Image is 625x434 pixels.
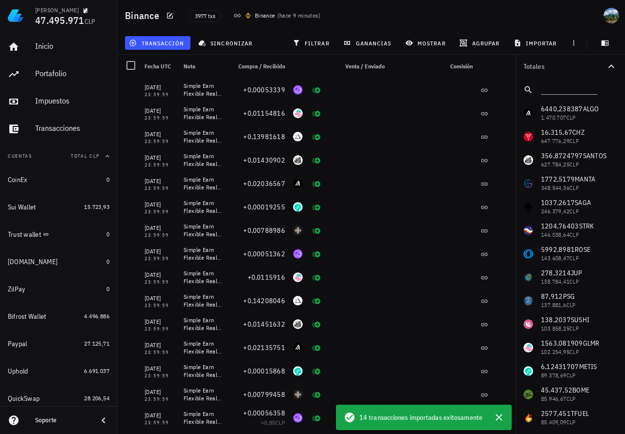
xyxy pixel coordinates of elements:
[106,258,109,265] span: 0
[145,163,176,167] div: 23:59:59
[145,62,171,70] span: Fecha UTC
[145,233,176,238] div: 23:59:59
[84,312,109,320] span: 4.496.886
[4,90,113,113] a: Impuestos
[106,285,109,292] span: 0
[145,200,176,209] div: [DATE]
[406,55,477,78] div: Comisión
[8,312,46,321] div: Bifrost Wallet
[516,39,557,47] span: importar
[293,319,303,329] div: SANTOS-icon
[243,320,285,329] span: +0,01451632
[35,41,109,51] div: Inicio
[401,36,452,50] button: mostrar
[35,14,84,27] span: 47.495.971
[345,62,385,70] span: Venta / Enviado
[184,176,223,191] div: Simple Earn Flexible Real-Time
[516,55,625,78] button: Totales
[4,35,113,59] a: Inicio
[461,39,500,47] span: agrupar
[184,363,223,379] div: Simple Earn Flexible Real-Time
[359,412,482,423] span: 14 transacciones importadas exitosamente
[145,327,176,331] div: 23:59:59
[145,387,176,397] div: [DATE]
[243,367,285,375] span: +0,00015868
[184,105,223,121] div: Simple Earn Flexible Real-Time
[145,350,176,355] div: 23:59:59
[293,226,303,235] div: DYM-icon
[35,124,109,133] div: Transacciones
[523,63,605,70] div: Totales
[243,226,285,235] span: +0,00788986
[245,13,251,19] img: 270.png
[35,6,79,14] div: [PERSON_NAME]
[243,203,285,211] span: +0,00019255
[84,394,109,402] span: 28.206,54
[8,203,36,211] div: Sui Wallet
[145,186,176,191] div: 23:59:59
[243,132,285,141] span: +0,13981618
[4,223,113,246] a: Trust wallet 0
[145,340,176,350] div: [DATE]
[184,199,223,215] div: Simple Earn Flexible Real-Time
[4,117,113,141] a: Transacciones
[145,364,176,373] div: [DATE]
[200,39,252,47] span: sincronizar
[184,246,223,262] div: Simple Earn Flexible Real-Time
[261,419,285,426] span: ≈
[326,55,389,78] div: Venta / Enviado
[243,249,285,258] span: +0,00051362
[604,8,619,23] div: avatar
[145,303,176,308] div: 23:59:59
[125,36,190,50] button: transacción
[4,168,113,191] a: CoinEx 0
[145,129,176,139] div: [DATE]
[509,36,563,50] button: importar
[243,390,285,399] span: +0,00799458
[275,419,285,426] span: CLP
[141,55,180,78] div: Fecha UTC
[4,332,113,355] a: Paypal 27.125,71
[293,390,303,399] div: DYM-icon
[4,195,113,219] a: Sui Wallet 15.723,93
[184,340,223,355] div: Simple Earn Flexible Real-Time
[238,62,285,70] span: Compra / Recibido
[4,359,113,383] a: Uphold 6.691.037
[8,394,40,403] div: QuickSwap
[184,316,223,332] div: Simple Earn Flexible Real-Time
[184,410,223,426] div: Simple Earn Flexible Real-Time
[35,96,109,105] div: Impuestos
[8,230,41,239] div: Trust wallet
[279,12,318,19] span: hace 9 minutos
[293,85,303,95] div: TIA-icon
[145,209,176,214] div: 23:59:59
[456,36,505,50] button: agrupar
[84,203,109,210] span: 15.723,93
[184,293,223,309] div: Simple Earn Flexible Real-Time
[345,39,391,47] span: ganancias
[293,108,303,118] div: GLMR-icon
[145,256,176,261] div: 23:59:59
[8,8,23,23] img: LedgiFi
[4,250,113,273] a: [DOMAIN_NAME] 0
[145,317,176,327] div: [DATE]
[8,285,25,293] div: ZilPay
[450,62,473,70] span: Comisión
[243,85,285,94] span: +0,00053339
[184,223,223,238] div: Simple Earn Flexible Real-Time
[289,36,335,50] button: filtrar
[293,155,303,165] div: SANTOS-icon
[145,293,176,303] div: [DATE]
[84,367,109,374] span: 6.691.037
[243,179,285,188] span: +0,02036567
[184,387,223,402] div: Simple Earn Flexible Real-Time
[145,106,176,116] div: [DATE]
[195,11,215,21] span: 3977 txs
[35,416,90,424] div: Soporte
[8,258,58,266] div: [DOMAIN_NAME]
[184,129,223,145] div: Simple Earn Flexible Real-Time
[4,62,113,86] a: Portafolio
[407,39,446,47] span: mostrar
[243,156,285,165] span: +0,01430902
[145,116,176,121] div: 23:59:59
